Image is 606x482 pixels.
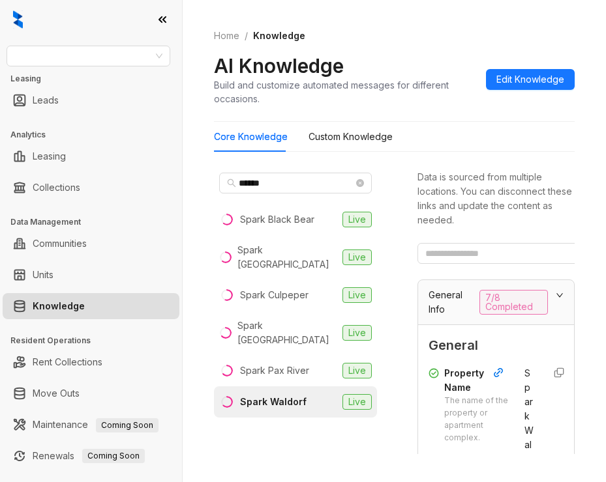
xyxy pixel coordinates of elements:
[33,231,87,257] a: Communities
[3,380,179,406] li: Move Outs
[10,216,182,228] h3: Data Management
[342,325,372,341] span: Live
[214,53,344,78] h2: AI Knowledge
[356,179,364,187] span: close-circle
[479,290,548,315] span: 7/8 Completed
[33,143,66,169] a: Leasing
[342,394,372,410] span: Live
[33,175,80,201] a: Collections
[33,262,53,288] a: Units
[3,412,179,438] li: Maintenance
[214,130,288,144] div: Core Knowledge
[33,349,102,375] a: Rent Collections
[342,287,372,303] span: Live
[245,29,248,43] li: /
[342,249,372,265] span: Live
[418,280,574,324] div: General Info7/8 Completed
[33,443,145,469] a: RenewalsComing Soon
[240,363,309,378] div: Spark Pax River
[13,10,23,29] img: logo
[214,78,476,106] div: Build and customize automated messages for different occasions.
[33,293,85,319] a: Knowledge
[486,69,575,90] button: Edit Knowledge
[211,29,242,43] a: Home
[10,129,182,141] h3: Analytics
[556,291,564,299] span: expanded
[240,212,314,227] div: Spark Black Bear
[3,231,179,257] li: Communities
[3,349,179,375] li: Rent Collections
[240,288,309,302] div: Spark Culpeper
[96,418,159,432] span: Coming Soon
[237,319,337,347] div: Spark [GEOGRAPHIC_DATA]
[3,262,179,288] li: Units
[3,87,179,113] li: Leads
[309,130,393,144] div: Custom Knowledge
[3,175,179,201] li: Collections
[10,335,182,347] h3: Resident Operations
[237,243,337,272] div: Spark [GEOGRAPHIC_DATA]
[33,380,80,406] a: Move Outs
[417,170,575,227] div: Data is sourced from multiple locations. You can disconnect these links and update the content as...
[429,288,474,317] span: General Info
[496,72,564,87] span: Edit Knowledge
[3,293,179,319] li: Knowledge
[240,395,307,409] div: Spark Waldorf
[342,363,372,378] span: Live
[33,87,59,113] a: Leads
[82,449,145,463] span: Coming Soon
[10,73,182,85] h3: Leasing
[429,335,564,356] span: General
[444,395,509,444] div: The name of the property or apartment complex.
[253,30,305,41] span: Knowledge
[227,178,236,188] span: search
[444,366,509,395] div: Property Name
[342,212,372,227] span: Live
[3,443,179,469] li: Renewals
[3,143,179,169] li: Leasing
